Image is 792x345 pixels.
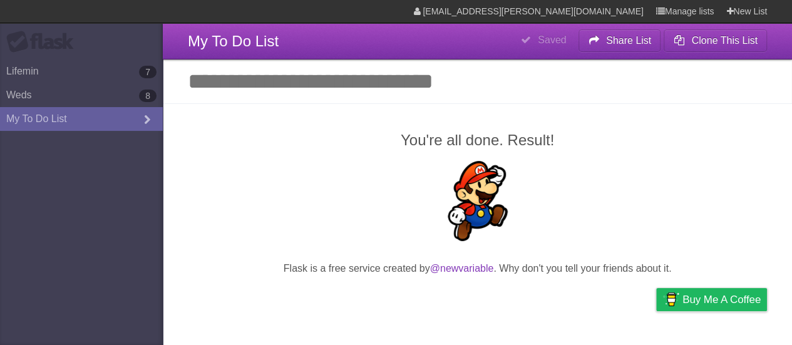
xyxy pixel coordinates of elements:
span: My To Do List [188,33,279,49]
div: Flask [6,31,81,53]
a: @newvariable [430,263,494,274]
button: Share List [579,29,661,52]
h2: You're all done. Result! [188,129,767,152]
b: 7 [139,66,157,78]
img: Buy me a coffee [662,289,679,310]
button: Clone This List [664,29,767,52]
p: Flask is a free service created by . Why don't you tell your friends about it. [188,261,767,276]
iframe: X Post Button [455,292,500,309]
b: Saved [538,34,566,45]
b: Clone This List [691,35,758,46]
span: Buy me a coffee [682,289,761,311]
b: Share List [606,35,651,46]
b: 8 [139,90,157,102]
img: Super Mario [438,161,518,241]
a: Buy me a coffee [656,288,767,311]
